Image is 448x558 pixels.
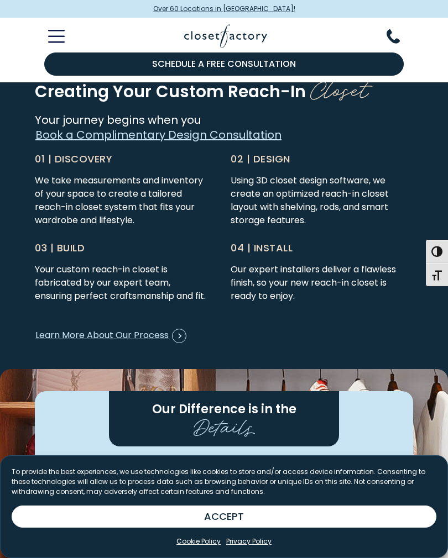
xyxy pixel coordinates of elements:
[35,151,206,166] p: 01 | Discovery
[44,52,404,76] a: Schedule a Free Consultation
[426,240,448,263] button: Toggle High Contrast
[153,4,295,14] span: Over 60 Locations in [GEOGRAPHIC_DATA]!
[226,536,272,546] a: Privacy Policy
[231,263,402,303] p: Our expert installers deliver a flawless finish, so your new reach-in closet is ready to enjoy.
[231,240,402,255] p: 04 | Install
[35,80,152,103] span: Creating Your
[35,174,206,227] p: We take measurements and inventory of your space to create a tailored reach-in closet system that...
[194,409,255,440] span: Details
[12,467,436,497] p: To provide the best experiences, we use technologies like cookies to store and/or access device i...
[35,325,187,347] a: Learn More About Our Process
[35,329,186,343] span: Learn More About Our Process
[156,80,306,103] span: Custom Reach-In
[176,536,221,546] a: Cookie Policy
[387,29,413,44] button: Phone Number
[426,263,448,286] button: Toggle Font size
[35,30,65,43] button: Toggle Mobile Menu
[184,24,267,48] img: Closet Factory Logo
[231,151,402,166] p: 02 | Design
[310,71,368,104] span: Closet
[12,506,436,528] button: ACCEPT
[35,128,282,143] a: Book a Complimentary Design Consultation
[152,400,296,417] span: Our Difference is in the
[231,174,402,227] p: Using 3D closet design software, we create an optimized reach-in closet layout with shelving, rod...
[35,263,206,303] p: Your custom reach-in closet is fabricated by our expert team, ensuring perfect craftsmanship and ...
[35,112,201,128] span: Your journey begins when you
[35,240,206,255] p: 03 | Build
